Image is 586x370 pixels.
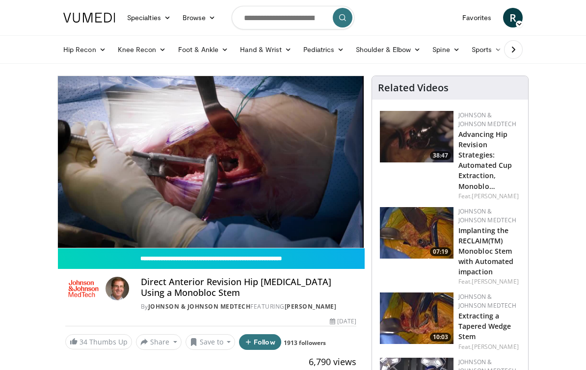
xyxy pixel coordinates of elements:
[297,40,350,59] a: Pediatrics
[458,111,517,128] a: Johnson & Johnson MedTech
[458,292,517,310] a: Johnson & Johnson MedTech
[503,8,523,27] a: R
[458,343,520,351] div: Feat.
[80,337,87,346] span: 34
[472,343,518,351] a: [PERSON_NAME]
[458,277,520,286] div: Feat.
[458,226,513,276] a: Implanting the RECLAIM(TM) Monobloc Stem with Automated impaction
[148,302,251,311] a: Johnson & Johnson MedTech
[458,311,511,341] a: Extracting a Tapered Wedge Stem
[172,40,235,59] a: Foot & Ankle
[330,317,356,326] div: [DATE]
[380,111,453,162] a: 38:47
[177,8,222,27] a: Browse
[186,334,236,350] button: Save to
[141,302,356,311] div: By FEATURING
[350,40,426,59] a: Shoulder & Elbow
[232,6,354,29] input: Search topics, interventions
[378,82,449,94] h4: Related Videos
[380,111,453,162] img: 9f1a5b5d-2ba5-4c40-8e0c-30b4b8951080.150x105_q85_crop-smart_upscale.jpg
[472,277,518,286] a: [PERSON_NAME]
[309,356,356,368] span: 6,790 views
[458,207,517,224] a: Johnson & Johnson MedTech
[380,207,453,259] a: 07:19
[430,247,451,256] span: 07:19
[141,277,356,298] h4: Direct Anterior Revision Hip [MEDICAL_DATA] Using a Monobloc Stem
[285,302,337,311] a: [PERSON_NAME]
[380,292,453,344] img: 0b84e8e2-d493-4aee-915d-8b4f424ca292.150x105_q85_crop-smart_upscale.jpg
[380,292,453,344] a: 10:03
[458,130,512,191] a: Advancing Hip Revision Strategies: Automated Cup Extraction, Monoblo…
[121,8,177,27] a: Specialties
[466,40,508,59] a: Sports
[458,192,520,201] div: Feat.
[426,40,465,59] a: Spine
[234,40,297,59] a: Hand & Wrist
[472,192,518,200] a: [PERSON_NAME]
[65,334,132,349] a: 34 Thumbs Up
[58,76,364,248] video-js: Video Player
[112,40,172,59] a: Knee Recon
[65,277,102,300] img: Johnson & Johnson MedTech
[239,334,281,350] button: Follow
[63,13,115,23] img: VuMedi Logo
[380,207,453,259] img: ffc33e66-92ed-4f11-95c4-0a160745ec3c.150x105_q85_crop-smart_upscale.jpg
[430,333,451,342] span: 10:03
[106,277,129,300] img: Avatar
[284,339,326,347] a: 1913 followers
[57,40,112,59] a: Hip Recon
[430,151,451,160] span: 38:47
[136,334,182,350] button: Share
[456,8,497,27] a: Favorites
